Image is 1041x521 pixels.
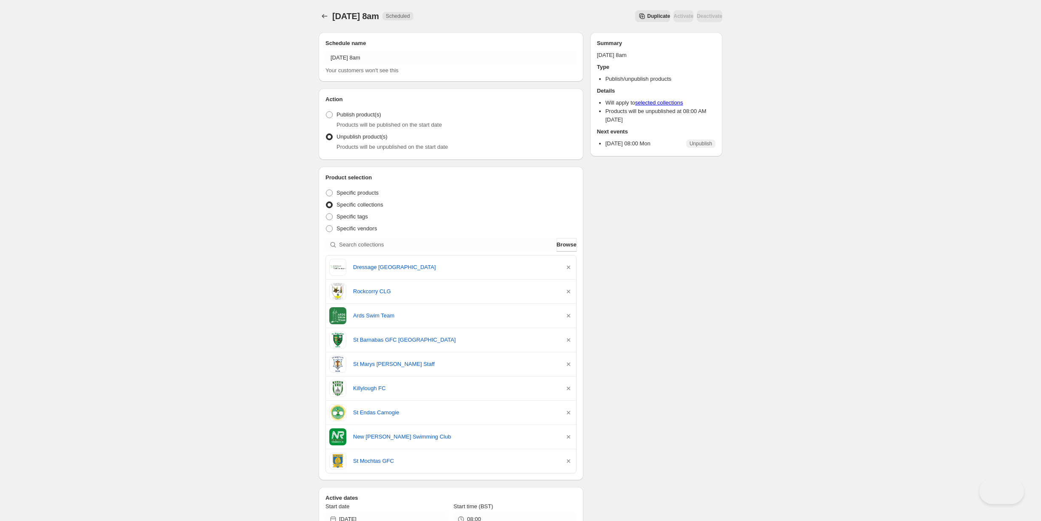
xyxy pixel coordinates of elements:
span: Start time (BST) [453,503,493,510]
h2: Schedule name [325,39,577,48]
h2: Summary [597,39,716,48]
span: [DATE] 8am [332,11,379,21]
a: selected collections [635,99,683,106]
h2: Details [597,87,716,95]
span: Specific tags [337,213,368,220]
li: Products will be unpublished at 08:00 AM [DATE] [605,107,716,124]
h2: Next events [597,127,716,136]
span: Start date [325,503,349,510]
span: Products will be published on the start date [337,122,442,128]
span: Specific collections [337,201,383,208]
span: Specific vendors [337,225,377,232]
a: Rockcorry CLG [353,287,557,296]
h2: Type [597,63,716,71]
a: St Endas Camogie [353,408,557,417]
a: St Mochtas GFC [353,457,557,465]
h2: Product selection [325,173,577,182]
span: Scheduled [386,13,410,20]
a: Dressage [GEOGRAPHIC_DATA] [353,263,557,272]
li: Publish/unpublish products [605,75,716,83]
button: Schedules [319,10,331,22]
a: New [PERSON_NAME] Swimming Club [353,433,557,441]
span: Unpublish product(s) [337,133,388,140]
span: Your customers won't see this [325,67,399,74]
h2: Active dates [325,494,577,502]
span: Publish product(s) [337,111,381,118]
input: Search collections [339,238,555,252]
a: Ards Swim Team [353,311,557,320]
a: Killylough FC [353,384,557,393]
span: Duplicate [647,13,670,20]
span: Unpublish [690,140,712,147]
span: Browse [557,241,577,249]
a: St Barnabas GFC [GEOGRAPHIC_DATA] [353,336,557,344]
li: Will apply to [605,99,716,107]
iframe: Toggle Customer Support [979,479,1024,504]
button: Browse [557,238,577,252]
span: Products will be unpublished on the start date [337,144,448,150]
h2: Action [325,95,577,104]
span: Specific products [337,190,379,196]
button: Secondary action label [635,10,670,22]
p: [DATE] 8am [597,51,716,59]
p: [DATE] 08:00 Mon [605,139,651,148]
a: St Marys [PERSON_NAME] Staff [353,360,557,368]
